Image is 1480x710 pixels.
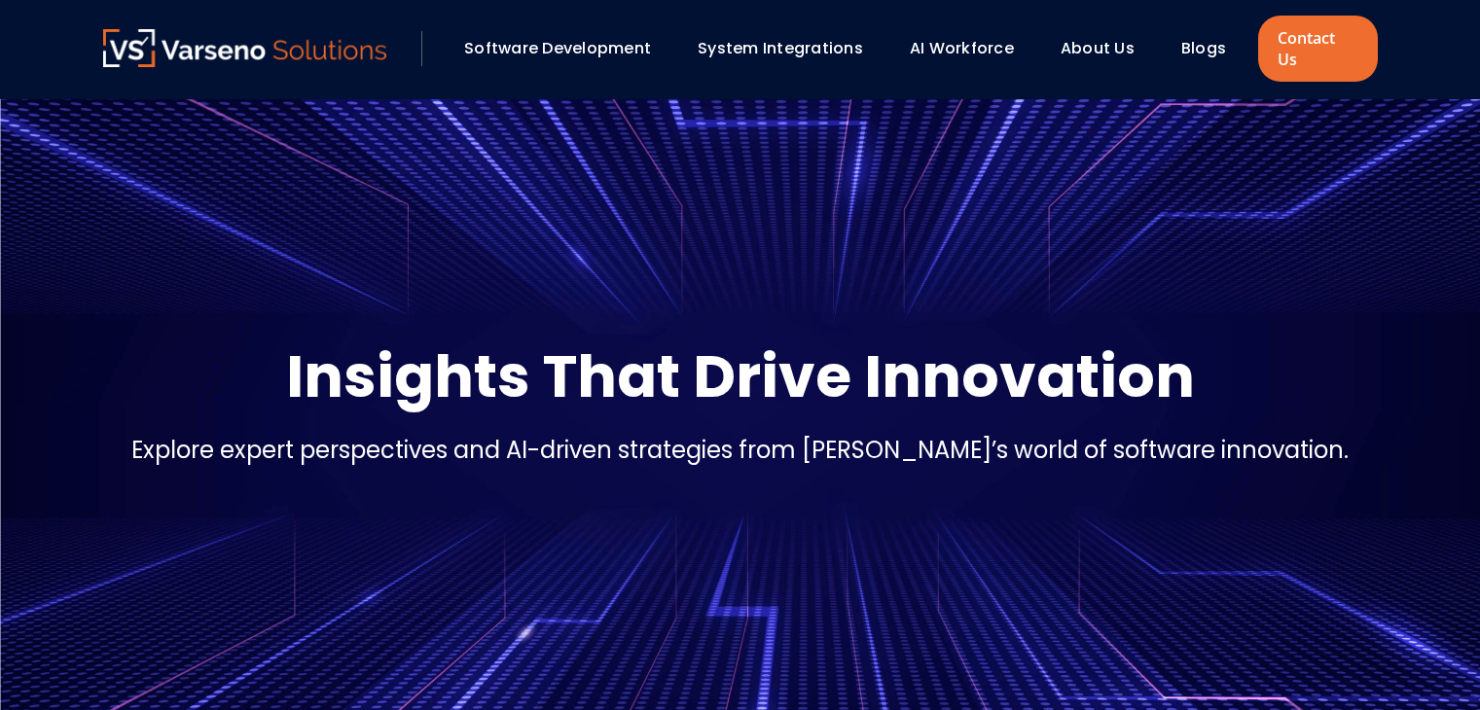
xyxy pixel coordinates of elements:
p: Insights That Drive Innovation [286,337,1195,415]
div: About Us [1051,32,1162,65]
img: Varseno Solutions – Product Engineering & IT Services [103,29,387,67]
a: Varseno Solutions – Product Engineering & IT Services [103,29,387,68]
a: AI Workforce [910,37,1014,59]
div: Software Development [454,32,678,65]
div: Blogs [1172,32,1253,65]
a: Blogs [1181,37,1226,59]
div: AI Workforce [900,32,1041,65]
a: Contact Us [1258,16,1377,82]
div: System Integrations [688,32,890,65]
p: Explore expert perspectives and AI-driven strategies from [PERSON_NAME]’s world of software innov... [131,433,1349,468]
a: System Integrations [698,37,863,59]
a: About Us [1061,37,1135,59]
a: Software Development [464,37,651,59]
